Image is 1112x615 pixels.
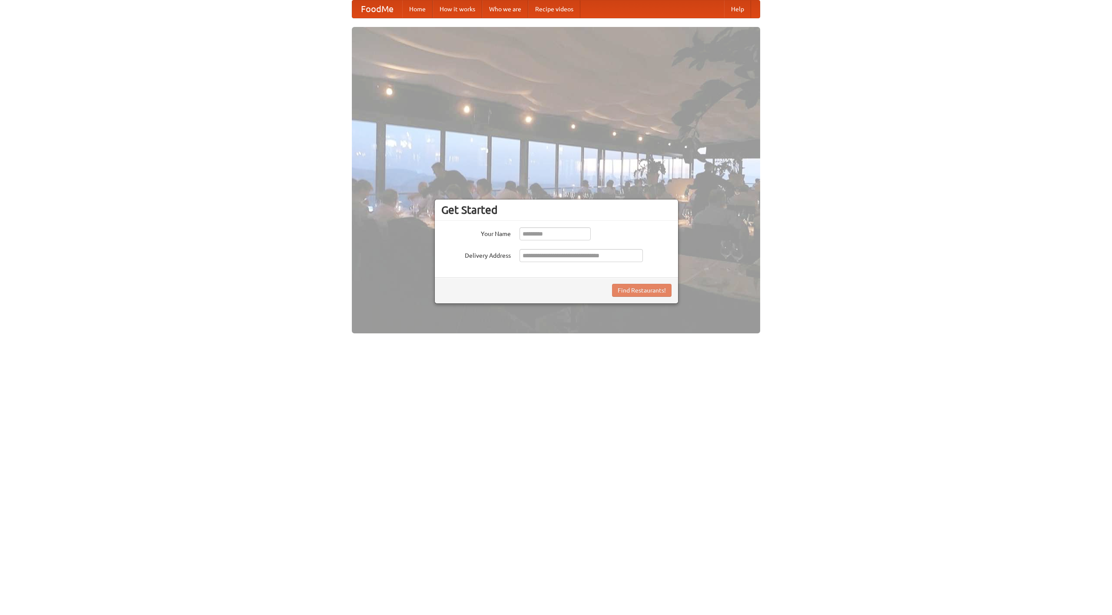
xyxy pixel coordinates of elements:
label: Delivery Address [441,249,511,260]
a: Home [402,0,433,18]
a: FoodMe [352,0,402,18]
a: Help [724,0,751,18]
h3: Get Started [441,203,672,216]
a: Who we are [482,0,528,18]
label: Your Name [441,227,511,238]
a: Recipe videos [528,0,580,18]
button: Find Restaurants! [612,284,672,297]
a: How it works [433,0,482,18]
